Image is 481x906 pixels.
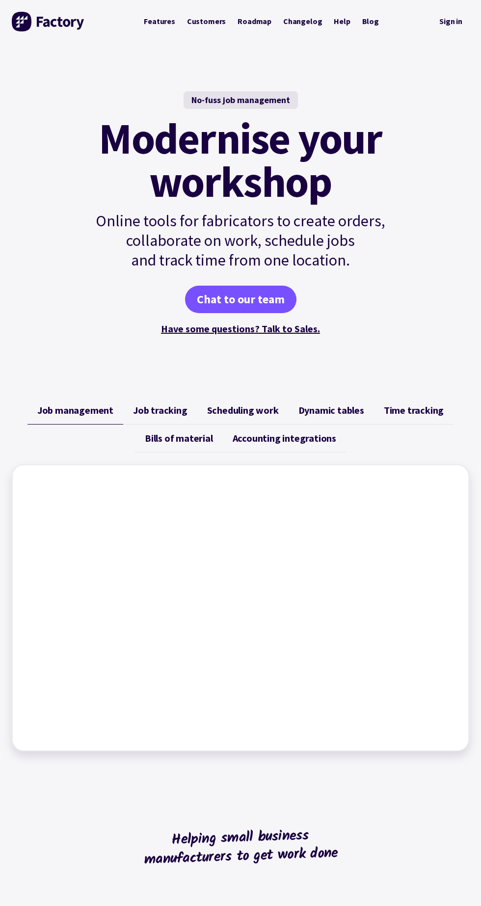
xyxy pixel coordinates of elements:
div: No-fuss job management [184,91,298,109]
a: Sign in [432,12,469,32]
a: Customers [181,12,232,30]
a: Have some questions? Talk to Sales. [161,322,320,335]
span: Dynamic tables [298,404,364,416]
a: Features [138,12,181,30]
iframe: Chat Widget [432,859,481,906]
a: Blog [356,12,385,30]
span: Accounting integrations [233,432,336,444]
a: Chat to our team [185,286,296,313]
a: Help [328,12,356,30]
span: Time tracking [384,404,444,416]
iframe: Factory - Job Management [23,475,458,741]
h2: Helping small business manufacturers to get work done [131,791,350,904]
span: Scheduling work [207,404,279,416]
span: Job tracking [133,404,187,416]
span: Bills of material [145,432,213,444]
mark: Modernise your workshop [99,117,382,203]
a: Roadmap [232,12,277,30]
a: Changelog [277,12,328,30]
span: Job management [37,404,113,416]
nav: Primary Navigation [138,12,385,30]
img: Factory [12,12,85,31]
nav: Secondary Navigation [432,12,469,32]
p: Online tools for fabricators to create orders, collaborate on work, schedule jobs and track time ... [75,211,406,270]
